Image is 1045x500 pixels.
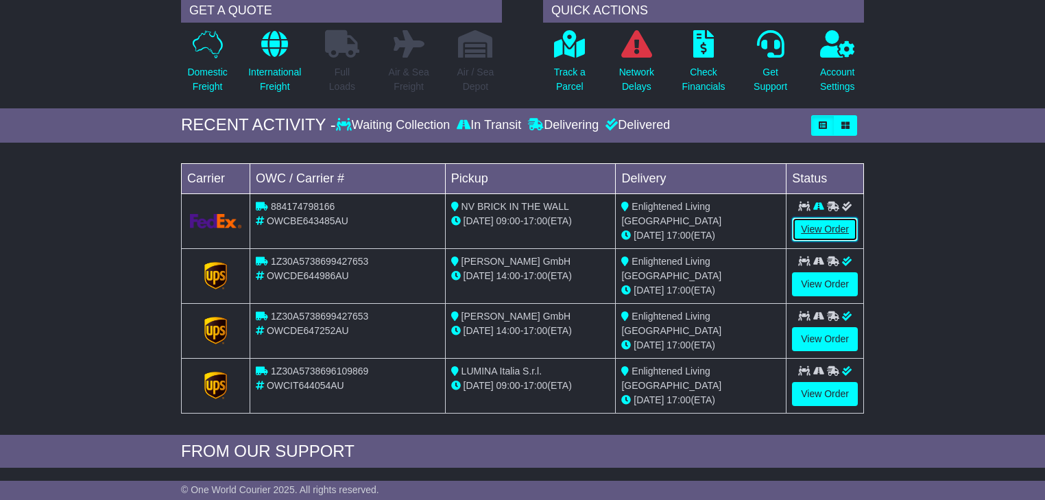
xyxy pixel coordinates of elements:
[267,215,348,226] span: OWCBE643485AU
[204,372,228,399] img: GetCarrierServiceLogo
[271,201,335,212] span: 884174798166
[496,215,520,226] span: 09:00
[523,325,547,336] span: 17:00
[267,325,349,336] span: OWCDE647252AU
[445,163,616,193] td: Pickup
[451,324,610,338] div: - (ETA)
[792,272,858,296] a: View Order
[464,325,494,336] span: [DATE]
[666,230,690,241] span: 17:00
[461,201,569,212] span: NV BRICK IN THE WALL
[619,65,654,94] p: Network Delays
[621,338,780,353] div: (ETA)
[525,118,602,133] div: Delivering
[267,380,344,391] span: OWCIT644054AU
[634,285,664,296] span: [DATE]
[248,29,302,102] a: InternationalFreight
[204,262,228,289] img: GetCarrierServiceLogo
[682,65,725,94] p: Check Financials
[621,311,721,336] span: Enlightened Living [GEOGRAPHIC_DATA]
[451,269,610,283] div: - (ETA)
[464,380,494,391] span: [DATE]
[621,256,721,281] span: Enlightened Living [GEOGRAPHIC_DATA]
[754,65,787,94] p: Get Support
[792,382,858,406] a: View Order
[634,394,664,405] span: [DATE]
[336,118,453,133] div: Waiting Collection
[753,29,788,102] a: GetSupport
[523,270,547,281] span: 17:00
[181,484,379,495] span: © One World Courier 2025. All rights reserved.
[182,163,250,193] td: Carrier
[187,29,228,102] a: DomesticFreight
[457,65,494,94] p: Air / Sea Depot
[621,393,780,407] div: (ETA)
[451,379,610,393] div: - (ETA)
[666,394,690,405] span: 17:00
[204,317,228,344] img: GetCarrierServiceLogo
[464,270,494,281] span: [DATE]
[451,214,610,228] div: - (ETA)
[792,327,858,351] a: View Order
[181,442,864,462] div: FROM OUR SUPPORT
[461,256,570,267] span: [PERSON_NAME] GmbH
[190,214,241,228] img: GetCarrierServiceLogo
[634,340,664,350] span: [DATE]
[666,285,690,296] span: 17:00
[621,201,721,226] span: Enlightened Living [GEOGRAPHIC_DATA]
[461,311,570,322] span: [PERSON_NAME] GmbH
[634,230,664,241] span: [DATE]
[181,115,336,135] div: RECENT ACTIVITY -
[250,163,446,193] td: OWC / Carrier #
[267,270,349,281] span: OWCDE644986AU
[553,29,586,102] a: Track aParcel
[248,65,301,94] p: International Freight
[271,366,368,377] span: 1Z30A5738696109869
[271,311,368,322] span: 1Z30A5738699427653
[792,217,858,241] a: View Order
[554,65,586,94] p: Track a Parcel
[666,340,690,350] span: 17:00
[187,65,227,94] p: Domestic Freight
[464,215,494,226] span: [DATE]
[389,65,429,94] p: Air & Sea Freight
[453,118,525,133] div: In Transit
[681,29,725,102] a: CheckFinancials
[819,29,856,102] a: AccountSettings
[496,325,520,336] span: 14:00
[602,118,670,133] div: Delivered
[461,366,542,377] span: LUMINA Italia S.r.l.
[621,283,780,298] div: (ETA)
[271,256,368,267] span: 1Z30A5738699427653
[496,270,520,281] span: 14:00
[786,163,864,193] td: Status
[523,380,547,391] span: 17:00
[820,65,855,94] p: Account Settings
[616,163,786,193] td: Delivery
[496,380,520,391] span: 09:00
[621,366,721,391] span: Enlightened Living [GEOGRAPHIC_DATA]
[618,29,655,102] a: NetworkDelays
[523,215,547,226] span: 17:00
[621,228,780,243] div: (ETA)
[325,65,359,94] p: Full Loads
